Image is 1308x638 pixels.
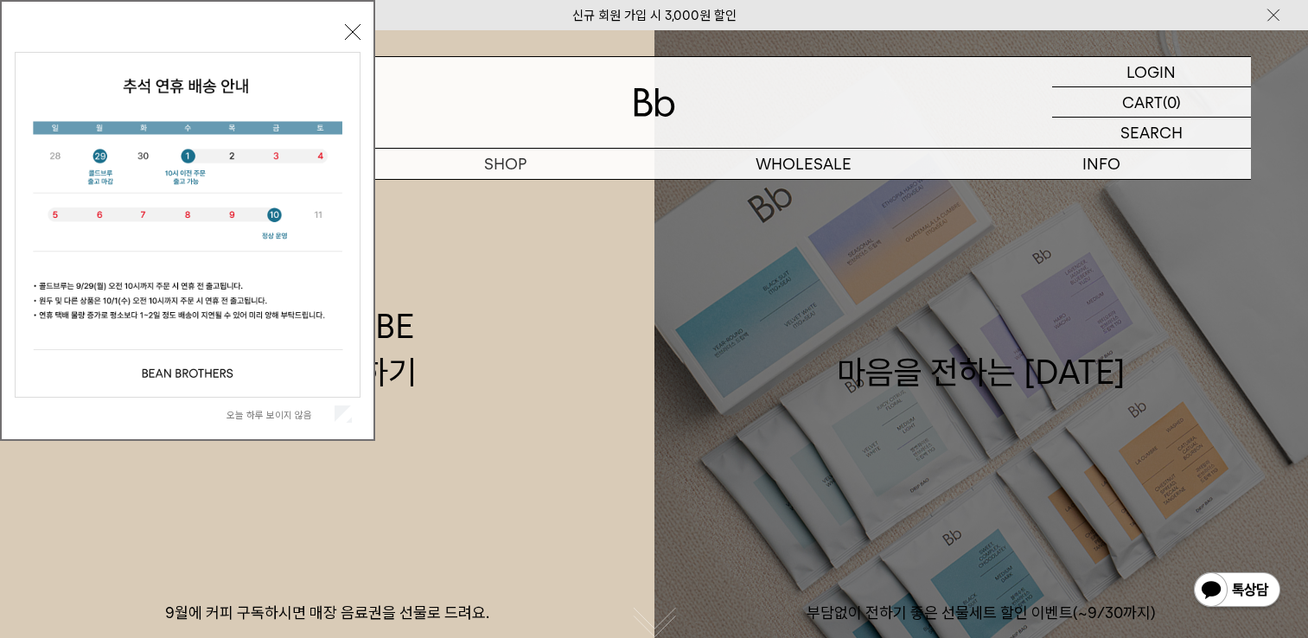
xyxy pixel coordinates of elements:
[1163,87,1181,117] p: (0)
[1052,57,1251,87] a: LOGIN
[1120,118,1183,148] p: SEARCH
[1122,87,1163,117] p: CART
[654,149,953,179] p: WHOLESALE
[634,88,675,117] img: 로고
[572,8,737,23] a: 신규 회원 가입 시 3,000원 할인
[345,24,360,40] button: 닫기
[356,149,654,179] a: SHOP
[837,303,1126,395] div: 마음을 전하는 [DATE]
[1192,571,1282,612] img: 카카오톡 채널 1:1 채팅 버튼
[1052,87,1251,118] a: CART (0)
[1126,57,1176,86] p: LOGIN
[227,409,331,421] label: 오늘 하루 보이지 않음
[953,149,1251,179] p: INFO
[16,53,360,397] img: 5e4d662c6b1424087153c0055ceb1a13_140731.jpg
